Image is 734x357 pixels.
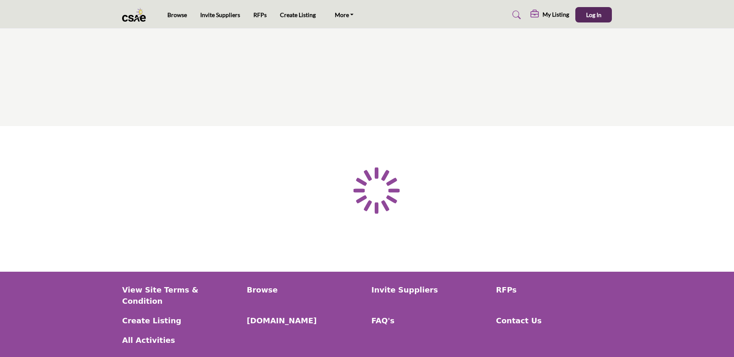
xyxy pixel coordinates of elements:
[371,284,487,295] a: Invite Suppliers
[586,11,601,18] span: Log In
[329,9,360,21] a: More
[247,315,363,326] a: [DOMAIN_NAME]
[496,284,612,295] a: RFPs
[543,11,569,18] h5: My Listing
[122,315,238,326] a: Create Listing
[253,11,267,18] a: RFPs
[122,8,150,22] img: Site Logo
[575,7,612,22] button: Log In
[371,315,487,326] a: FAQ's
[200,11,240,18] a: Invite Suppliers
[122,335,238,346] a: All Activities
[122,284,238,307] a: View Site Terms & Condition
[247,284,363,295] a: Browse
[504,8,526,22] a: Search
[280,11,316,18] a: Create Listing
[167,11,187,18] a: Browse
[530,10,569,20] div: My Listing
[496,315,612,326] a: Contact Us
